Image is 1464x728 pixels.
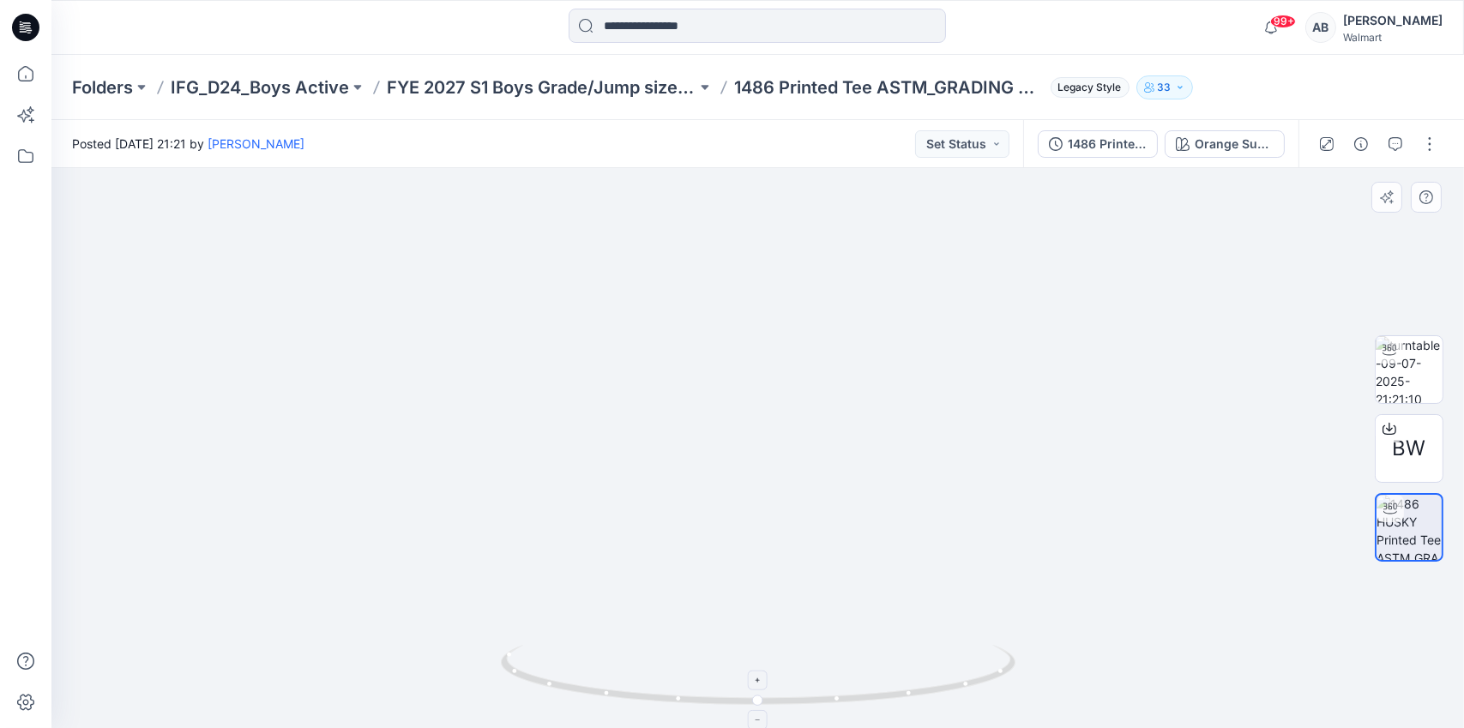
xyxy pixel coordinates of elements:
button: Details [1347,130,1375,158]
span: BW [1393,433,1426,464]
button: Orange Sunshine MPRT_468 [1165,130,1285,158]
span: Posted [DATE] 21:21 by [72,135,304,153]
button: 1486 Printed Tee ASTM_GRADING VERIFICATION [1038,130,1158,158]
a: [PERSON_NAME] [208,136,304,151]
img: turntable-09-07-2025-21:21:10 [1376,336,1443,403]
a: IFG_D24_Boys Active [171,75,349,99]
div: Walmart [1343,31,1443,44]
div: [PERSON_NAME] [1343,10,1443,31]
p: 33 [1158,78,1172,97]
button: 33 [1136,75,1193,99]
p: 1486 Printed Tee ASTM_GRADING VERIFICATION [734,75,1044,99]
div: Orange Sunshine MPRT_468 [1195,135,1274,153]
button: Legacy Style [1044,75,1130,99]
a: Folders [72,75,133,99]
img: 1486 HUSKY Printed Tee ASTM_GRADING VERIFICATION [1377,495,1442,560]
div: 1486 Printed Tee ASTM_GRADING VERIFICATION [1068,135,1147,153]
a: FYE 2027 S1 Boys Grade/Jump size review - ASTM grades [387,75,696,99]
span: Legacy Style [1051,77,1130,98]
div: AB [1305,12,1336,43]
span: 99+ [1270,15,1296,28]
